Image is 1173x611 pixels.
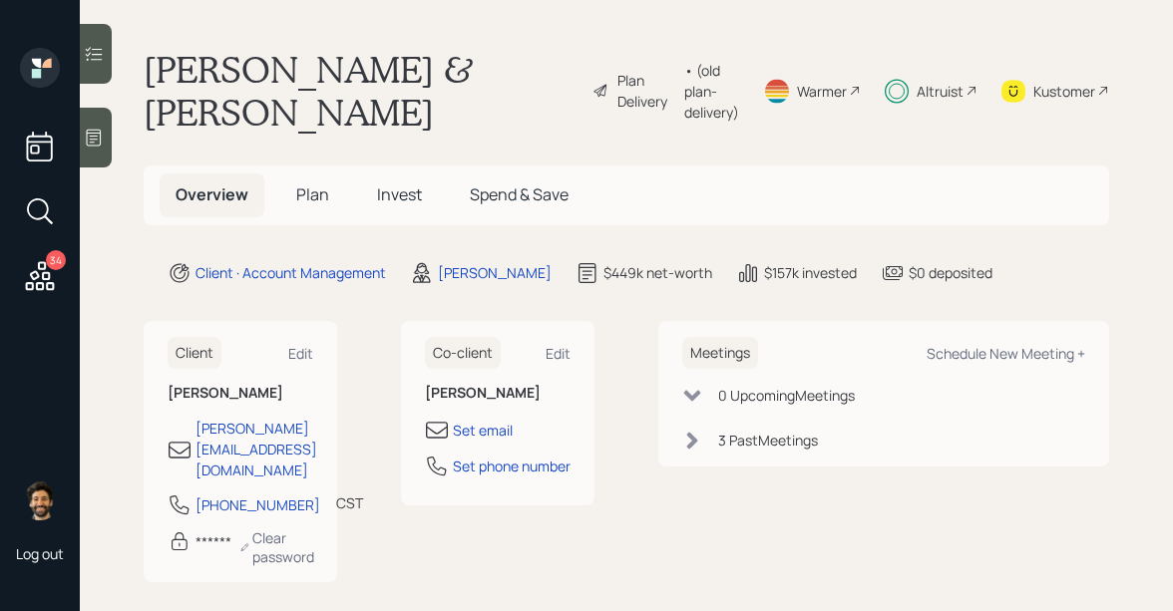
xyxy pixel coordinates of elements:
[917,81,964,102] div: Altruist
[195,418,317,480] div: [PERSON_NAME][EMAIL_ADDRESS][DOMAIN_NAME]
[453,420,513,441] div: Set email
[288,344,313,363] div: Edit
[438,262,552,283] div: [PERSON_NAME]
[195,494,320,515] div: [PHONE_NUMBER]
[718,385,855,406] div: 0 Upcoming Meeting s
[617,70,674,112] div: Plan Delivery
[46,250,66,270] div: 34
[470,183,569,205] span: Spend & Save
[16,544,64,563] div: Log out
[909,262,992,283] div: $0 deposited
[144,48,577,134] h1: [PERSON_NAME] & [PERSON_NAME]
[168,385,313,402] h6: [PERSON_NAME]
[336,492,363,513] div: CST
[239,528,319,566] div: Clear password
[797,81,847,102] div: Warmer
[296,183,329,205] span: Plan
[546,344,571,363] div: Edit
[425,385,571,402] h6: [PERSON_NAME]
[176,183,248,205] span: Overview
[453,456,571,476] div: Set phone number
[684,60,739,123] div: • (old plan-delivery)
[603,262,712,283] div: $449k net-worth
[195,262,386,283] div: Client · Account Management
[20,480,60,520] img: eric-schwartz-headshot.png
[718,430,818,451] div: 3 Past Meeting s
[764,262,857,283] div: $157k invested
[1033,81,1095,102] div: Kustomer
[168,337,221,370] h6: Client
[377,183,422,205] span: Invest
[682,337,758,370] h6: Meetings
[425,337,501,370] h6: Co-client
[927,344,1085,363] div: Schedule New Meeting +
